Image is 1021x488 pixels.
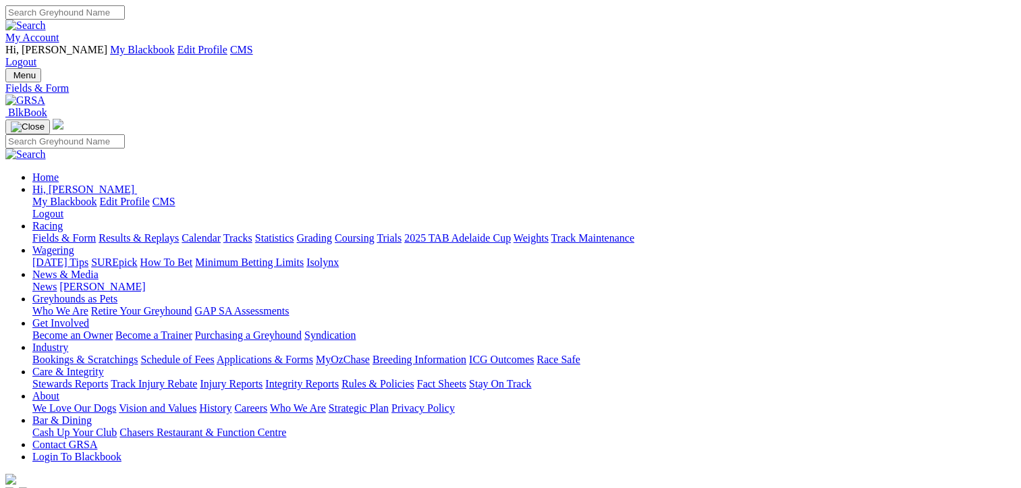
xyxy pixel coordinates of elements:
[32,414,92,426] a: Bar & Dining
[32,281,1016,293] div: News & Media
[306,256,339,268] a: Isolynx
[32,451,121,462] a: Login To Blackbook
[8,107,47,118] span: BlkBook
[32,402,116,414] a: We Love Our Dogs
[5,44,1016,68] div: My Account
[32,244,74,256] a: Wagering
[140,354,214,365] a: Schedule of Fees
[100,196,150,207] a: Edit Profile
[32,196,1016,220] div: Hi, [PERSON_NAME]
[32,220,63,232] a: Racing
[230,44,253,55] a: CMS
[270,402,326,414] a: Who We Are
[377,232,402,244] a: Trials
[32,402,1016,414] div: About
[32,378,1016,390] div: Care & Integrity
[5,32,59,43] a: My Account
[13,70,36,80] span: Menu
[5,148,46,161] img: Search
[5,94,45,107] img: GRSA
[111,378,197,389] a: Track Injury Rebate
[153,196,175,207] a: CMS
[32,256,1016,269] div: Wagering
[32,293,117,304] a: Greyhounds as Pets
[5,5,125,20] input: Search
[5,107,47,118] a: BlkBook
[119,427,286,438] a: Chasers Restaurant & Function Centre
[32,184,134,195] span: Hi, [PERSON_NAME]
[329,402,389,414] a: Strategic Plan
[59,281,145,292] a: [PERSON_NAME]
[32,184,137,195] a: Hi, [PERSON_NAME]
[255,232,294,244] a: Statistics
[372,354,466,365] a: Breeding Information
[391,402,455,414] a: Privacy Policy
[5,82,1016,94] a: Fields & Form
[223,232,252,244] a: Tracks
[110,44,175,55] a: My Blackbook
[199,402,231,414] a: History
[217,354,313,365] a: Applications & Forms
[32,366,104,377] a: Care & Integrity
[316,354,370,365] a: MyOzChase
[32,305,1016,317] div: Greyhounds as Pets
[551,232,634,244] a: Track Maintenance
[115,329,192,341] a: Become a Trainer
[119,402,196,414] a: Vision and Values
[5,474,16,485] img: logo-grsa-white.png
[53,119,63,130] img: logo-grsa-white.png
[32,269,99,280] a: News & Media
[32,427,1016,439] div: Bar & Dining
[32,281,57,292] a: News
[32,305,88,317] a: Who We Are
[469,378,531,389] a: Stay On Track
[177,44,227,55] a: Edit Profile
[32,329,1016,342] div: Get Involved
[335,232,375,244] a: Coursing
[195,329,302,341] a: Purchasing a Greyhound
[32,390,59,402] a: About
[32,329,113,341] a: Become an Owner
[234,402,267,414] a: Careers
[91,305,192,317] a: Retire Your Greyhound
[32,354,1016,366] div: Industry
[5,20,46,32] img: Search
[200,378,263,389] a: Injury Reports
[5,119,50,134] button: Toggle navigation
[32,256,88,268] a: [DATE] Tips
[32,232,96,244] a: Fields & Form
[341,378,414,389] a: Rules & Policies
[32,196,97,207] a: My Blackbook
[195,256,304,268] a: Minimum Betting Limits
[5,134,125,148] input: Search
[404,232,511,244] a: 2025 TAB Adelaide Cup
[5,56,36,67] a: Logout
[32,342,68,353] a: Industry
[417,378,466,389] a: Fact Sheets
[182,232,221,244] a: Calendar
[195,305,289,317] a: GAP SA Assessments
[99,232,179,244] a: Results & Replays
[32,232,1016,244] div: Racing
[536,354,580,365] a: Race Safe
[304,329,356,341] a: Syndication
[265,378,339,389] a: Integrity Reports
[32,378,108,389] a: Stewards Reports
[32,171,59,183] a: Home
[514,232,549,244] a: Weights
[32,427,117,438] a: Cash Up Your Club
[469,354,534,365] a: ICG Outcomes
[140,256,193,268] a: How To Bet
[5,68,41,82] button: Toggle navigation
[32,439,97,450] a: Contact GRSA
[297,232,332,244] a: Grading
[91,256,137,268] a: SUREpick
[32,354,138,365] a: Bookings & Scratchings
[5,44,107,55] span: Hi, [PERSON_NAME]
[11,121,45,132] img: Close
[32,208,63,219] a: Logout
[32,317,89,329] a: Get Involved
